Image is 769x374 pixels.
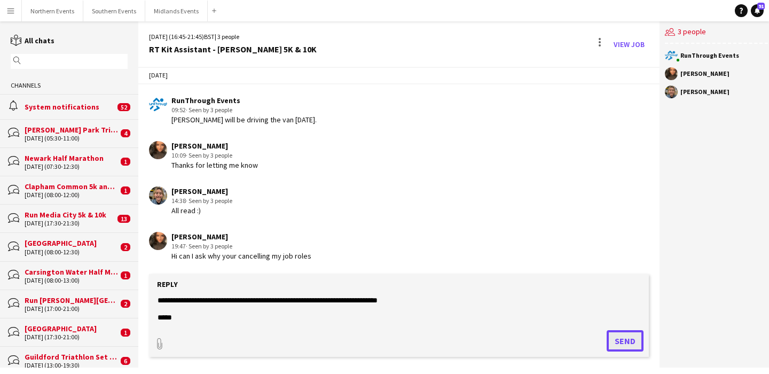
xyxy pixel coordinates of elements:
[171,151,258,160] div: 10:09
[25,362,118,369] div: [DATE] (13:00-19:30)
[171,96,317,105] div: RunThrough Events
[171,105,317,115] div: 09:52
[171,251,311,261] div: Hi can I ask why your cancelling my job roles
[25,295,118,305] div: Run [PERSON_NAME][GEOGRAPHIC_DATA]
[25,220,115,227] div: [DATE] (17:30-21:30)
[25,125,118,135] div: [PERSON_NAME] Park Triathlon
[171,241,311,251] div: 19:47
[171,196,232,206] div: 14:38
[607,330,644,352] button: Send
[149,32,317,42] div: [DATE] (16:45-21:45) | 3 people
[121,357,130,365] span: 6
[171,160,258,170] div: Thanks for letting me know
[171,115,317,124] div: [PERSON_NAME] will be driving the van [DATE].
[25,163,118,170] div: [DATE] (07:30-12:30)
[186,242,232,250] span: · Seen by 3 people
[117,215,130,223] span: 13
[665,21,768,44] div: 3 people
[25,248,118,256] div: [DATE] (08:00-12:30)
[751,4,764,17] a: 91
[157,279,178,289] label: Reply
[25,102,115,112] div: System notifications
[11,36,54,45] a: All chats
[204,33,215,41] span: BST
[757,3,765,10] span: 91
[609,36,649,53] a: View Job
[171,206,232,215] div: All read :)
[83,1,145,21] button: Southern Events
[25,333,118,341] div: [DATE] (17:30-21:00)
[680,52,739,59] div: RunThrough Events
[121,158,130,166] span: 1
[149,44,317,54] div: RT Kit Assistant - [PERSON_NAME] 5K & 10K
[25,352,118,362] div: Guildford Triathlon Set Up
[121,129,130,137] span: 4
[25,182,118,191] div: Clapham Common 5k and 10k
[25,305,118,313] div: [DATE] (17:00-21:00)
[186,106,232,114] span: · Seen by 3 people
[25,135,118,142] div: [DATE] (05:30-11:00)
[121,329,130,337] span: 1
[186,151,232,159] span: · Seen by 3 people
[171,141,258,151] div: [PERSON_NAME]
[121,243,130,251] span: 2
[121,300,130,308] span: 2
[121,271,130,279] span: 1
[25,210,115,220] div: Run Media City 5k & 10k
[25,267,118,277] div: Carsington Water Half Marathon & 10km
[25,324,118,333] div: [GEOGRAPHIC_DATA]
[171,186,232,196] div: [PERSON_NAME]
[25,277,118,284] div: [DATE] (08:00-13:00)
[25,191,118,199] div: [DATE] (08:00-12:00)
[117,103,130,111] span: 52
[171,232,311,241] div: [PERSON_NAME]
[145,1,208,21] button: Midlands Events
[25,153,118,163] div: Newark Half Marathon
[138,66,660,84] div: [DATE]
[25,238,118,248] div: [GEOGRAPHIC_DATA]
[121,186,130,194] span: 1
[186,197,232,205] span: · Seen by 3 people
[22,1,83,21] button: Northern Events
[680,71,729,77] div: [PERSON_NAME]
[680,89,729,95] div: [PERSON_NAME]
